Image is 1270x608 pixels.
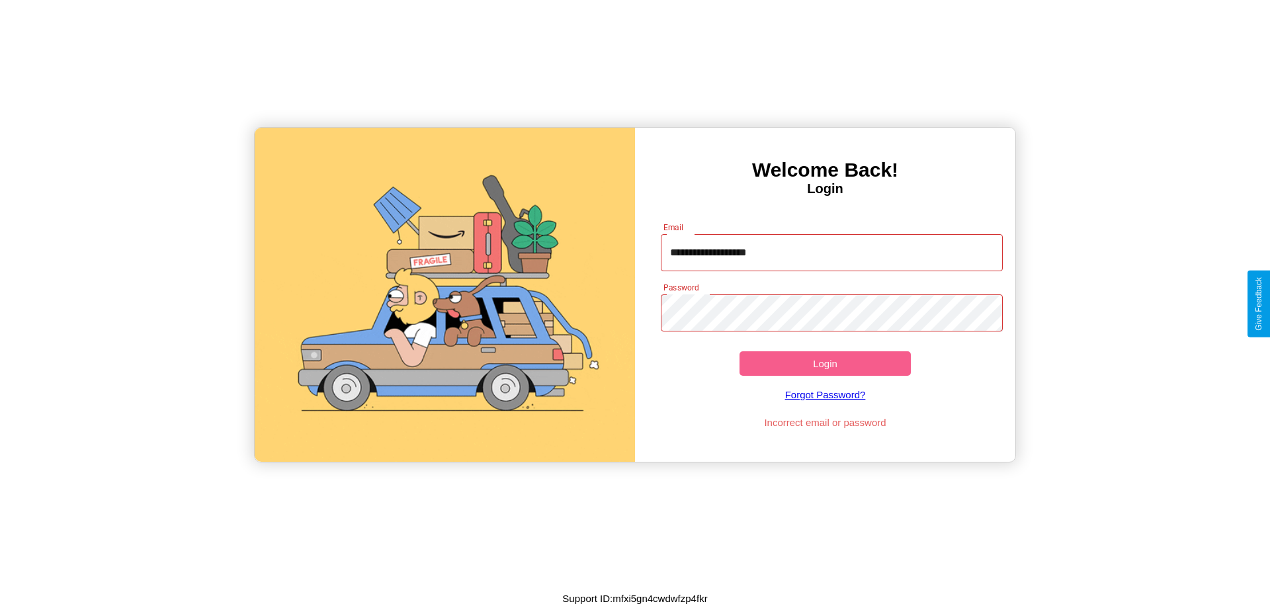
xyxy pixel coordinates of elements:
[654,413,997,431] p: Incorrect email or password
[654,376,997,413] a: Forgot Password?
[562,589,707,607] p: Support ID: mfxi5gn4cwdwfzp4fkr
[635,159,1015,181] h3: Welcome Back!
[635,181,1015,196] h4: Login
[663,222,684,233] label: Email
[663,282,698,293] label: Password
[255,128,635,462] img: gif
[1254,277,1263,331] div: Give Feedback
[740,351,911,376] button: Login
